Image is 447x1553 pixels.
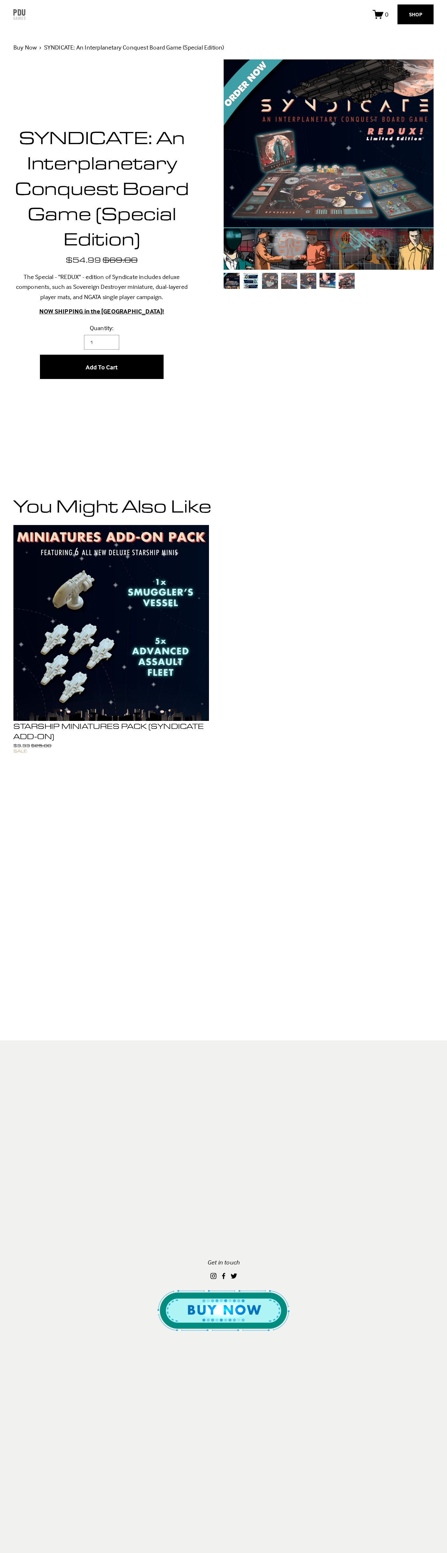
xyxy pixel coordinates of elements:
a: STARSHIP MINIATURES PACK (SYNDICATE ADD-ON) [13,525,209,753]
span: Add to Cart [86,363,118,371]
h2: You Might Also Like [13,494,434,517]
div: Gallery thumbnails [224,273,434,290]
span: $69.00 [103,255,137,265]
button: Previous [230,157,246,173]
label: Quantity: [13,323,190,333]
a: Buy Now Button-01.png [157,1290,290,1331]
input: Quantity [84,335,119,350]
div: STARSHIP MINIATURES PACK (SYNDICATE ADD-ON) [13,721,209,742]
button: Add to Cart [40,355,164,379]
a: 0 items in cart [373,9,389,20]
span: $54.99 [66,255,101,265]
img: The SYNDICATE Shop [13,9,26,20]
span: Sale [13,748,27,753]
span: $25.00 [31,743,51,748]
button: Image 6 of 7 [320,273,335,290]
a: Twitter [231,1273,237,1279]
div: Gallery [224,59,434,446]
button: Next [411,157,427,173]
a: Facebook [220,1273,227,1279]
button: Image 7 of 7 [339,273,355,290]
a: SHOP [397,4,434,25]
a: SYNDICATE: An Interplanetary Conquest Board Game (Special Edition) [44,42,224,52]
a: Buy Now [13,42,37,52]
p: The Special - “REDUX” - edition of Syndicate includes deluxe components, such as Sovereign Destro... [13,272,190,302]
strong: NOW SHIPPING in the [GEOGRAPHIC_DATA]! [39,307,164,315]
span: $9.99 [13,743,30,748]
button: Image 1 of 7 [224,273,240,290]
button: Image 4 of 7 [281,273,297,290]
span: 0 [385,10,389,18]
button: Image 3 of 7 [262,273,278,290]
button: Image 5 of 7 [300,273,316,290]
button: Image 2 of 7 [243,273,259,290]
em: Get in touch [207,1258,240,1266]
span: › [39,42,41,52]
h1: SYNDICATE: An Interplanetary Conquest Board Game (Special Edition) [13,124,190,251]
iframe: Secure payment input frame [12,267,191,268]
a: Instagram [210,1273,217,1279]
